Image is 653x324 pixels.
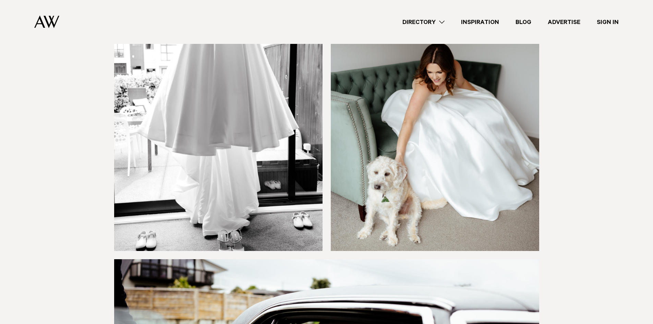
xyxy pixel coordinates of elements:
a: Blog [507,17,540,27]
a: Inspiration [453,17,507,27]
a: Directory [394,17,453,27]
a: Sign In [589,17,627,27]
a: Advertise [540,17,589,27]
img: Auckland Weddings Logo [34,15,59,28]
